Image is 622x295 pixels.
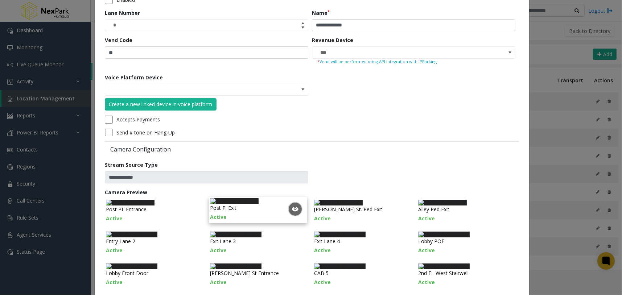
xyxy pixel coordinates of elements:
[106,205,202,213] p: Post PL Entrance
[314,215,410,222] p: Active
[106,237,202,245] p: Entry Lane 2
[105,74,163,81] label: Voice Platform Device
[288,202,302,216] button: Open Live Preview
[418,237,514,245] p: Lobby POF
[314,269,410,277] p: CAB 5
[314,278,410,286] p: Active
[106,269,202,277] p: Lobby Front Door
[298,25,308,31] span: Decrease value
[418,278,514,286] p: Active
[210,269,306,277] p: [PERSON_NAME] St Entrance
[106,263,157,269] img: Camera Preview 36
[210,263,261,269] img: Camera Preview 37
[418,269,514,277] p: 2nd FL West Stairwell
[418,200,467,205] img: Camera Preview 4
[298,20,308,25] span: Increase value
[105,36,132,44] label: Vend Code
[116,116,160,123] label: Accepts Payments
[210,232,261,237] img: Camera Preview 33
[418,246,514,254] p: Active
[418,215,514,222] p: Active
[105,188,147,196] label: Camera Preview
[105,161,158,169] label: Stream Source Type
[210,237,306,245] p: Exit Lane 3
[106,215,202,222] p: Active
[210,246,306,254] p: Active
[210,278,306,286] p: Active
[116,129,175,136] label: Send # tone on Hang-Up
[418,232,470,237] img: Camera Preview 35
[314,232,366,237] img: Camera Preview 34
[105,98,217,111] button: Create a new linked device in voice platform
[105,84,267,96] input: NO DATA FOUND
[210,204,306,212] p: Post Pl Exit
[106,246,202,254] p: Active
[314,205,410,213] p: [PERSON_NAME] St. Ped Exit
[106,232,157,237] img: Camera Preview 32
[210,198,259,204] img: Camera Preview 2
[106,200,155,205] img: Camera Preview 1
[314,237,410,245] p: Exit Lane 4
[314,200,363,205] img: Camera Preview 3
[418,263,470,269] img: Camera Preview 39
[418,205,514,213] p: Alley Ped Exit
[106,278,202,286] p: Active
[109,100,213,108] div: Create a new linked device in voice platform
[314,246,410,254] p: Active
[312,36,353,44] label: Revenue Device
[317,59,510,65] small: Vend will be performed using API integration with IPParking
[210,213,306,221] p: Active
[105,145,310,153] label: Camera Configuration
[314,263,366,269] img: Camera Preview 38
